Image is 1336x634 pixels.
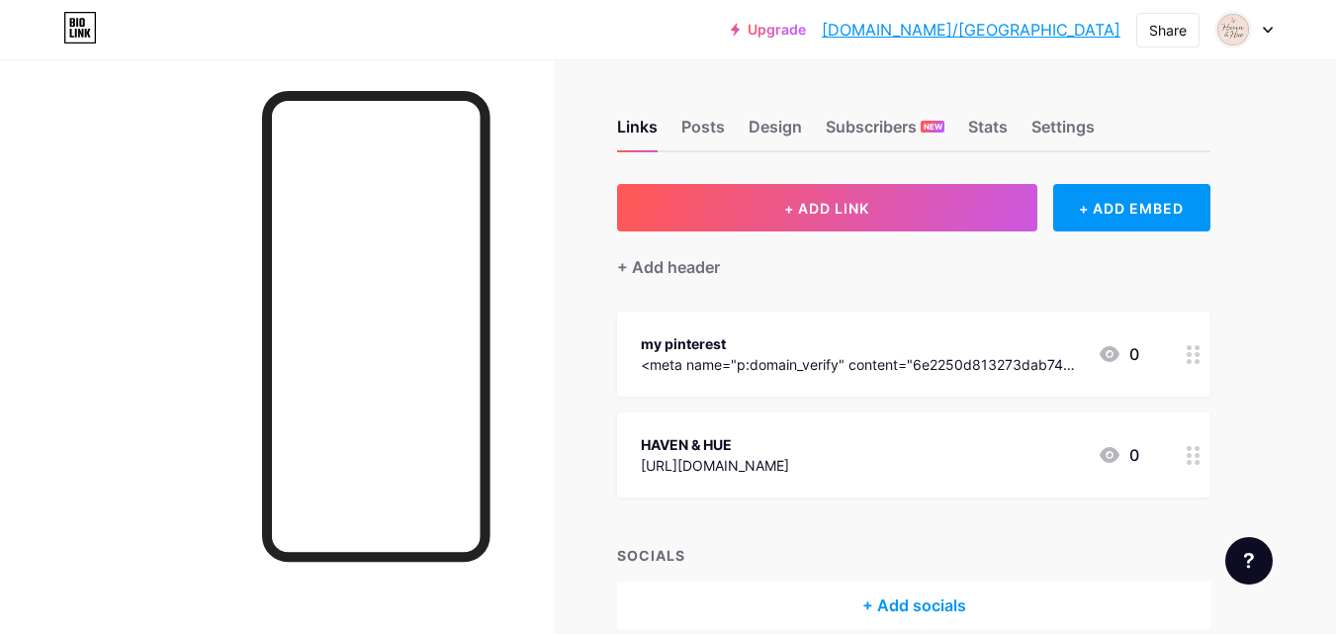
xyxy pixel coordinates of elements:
[641,333,1082,354] div: my pinterest
[924,121,942,133] span: NEW
[968,115,1008,150] div: Stats
[1214,11,1252,48] img: havenhue
[1053,184,1210,231] div: + ADD EMBED
[1098,342,1139,366] div: 0
[617,184,1037,231] button: + ADD LINK
[749,115,802,150] div: Design
[617,545,1210,566] div: SOCIALS
[784,200,869,217] span: + ADD LINK
[1149,20,1187,41] div: Share
[822,18,1120,42] a: [DOMAIN_NAME]/[GEOGRAPHIC_DATA]
[641,455,789,476] div: [URL][DOMAIN_NAME]
[731,22,806,38] a: Upgrade
[617,255,720,279] div: + Add header
[641,434,789,455] div: HAVEN & HUE
[617,115,658,150] div: Links
[681,115,725,150] div: Posts
[617,582,1210,629] div: + Add socials
[826,115,944,150] div: Subscribers
[1031,115,1095,150] div: Settings
[641,354,1082,375] div: <meta name="p:domain_verify" content="6e2250d813273dab74731c2913415601"/>
[1098,443,1139,467] div: 0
